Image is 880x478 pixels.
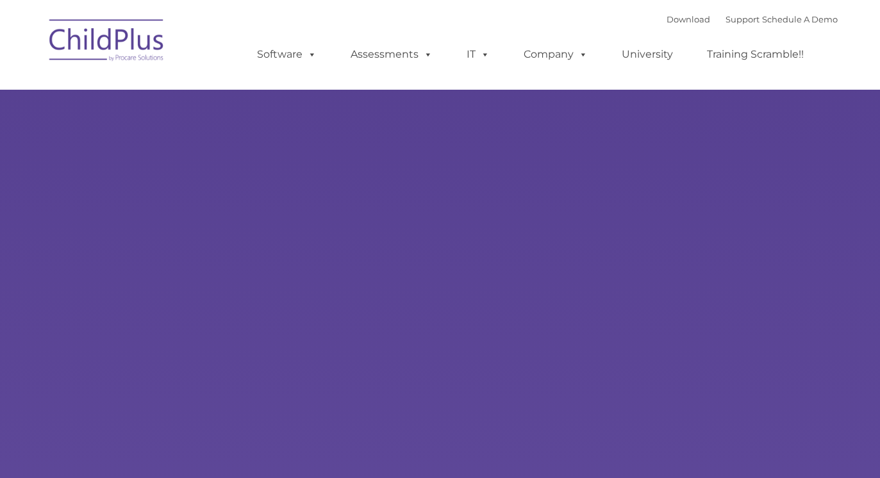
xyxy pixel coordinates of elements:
[338,42,445,67] a: Assessments
[694,42,817,67] a: Training Scramble!!
[454,42,502,67] a: IT
[43,10,171,74] img: ChildPlus by Procare Solutions
[667,14,838,24] font: |
[762,14,838,24] a: Schedule A Demo
[511,42,601,67] a: Company
[609,42,686,67] a: University
[667,14,710,24] a: Download
[726,14,760,24] a: Support
[244,42,329,67] a: Software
